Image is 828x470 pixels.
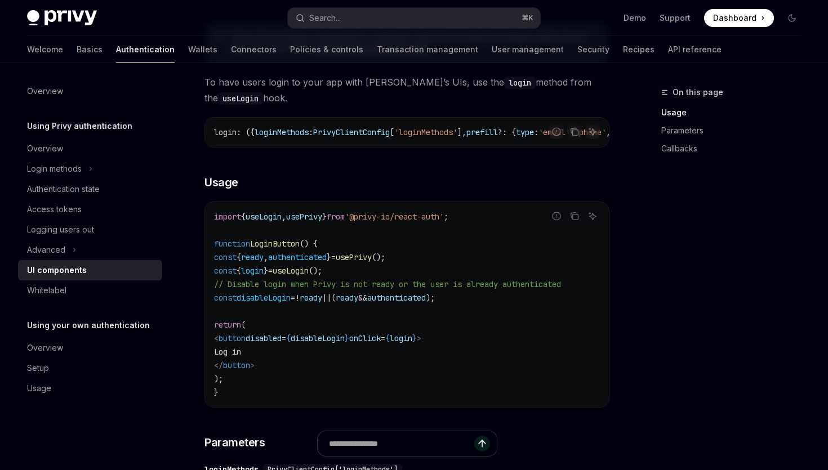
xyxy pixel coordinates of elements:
span: </ [214,360,223,370]
div: Overview [27,84,63,98]
a: Usage [18,378,162,399]
h5: Using Privy authentication [27,119,132,133]
span: Usage [204,174,238,190]
span: Dashboard [713,12,756,24]
a: Whitelabel [18,280,162,301]
span: useLogin [273,266,309,276]
span: > [250,360,255,370]
span: ready [300,293,322,303]
span: { [237,252,241,262]
span: // Disable login when Privy is not ready or the user is already authenticated [214,279,561,289]
span: } [214,387,219,397]
span: const [214,266,237,276]
span: } [327,252,331,262]
div: UI components [27,263,87,277]
div: Whitelabel [27,284,66,297]
span: (); [372,252,385,262]
span: { [385,333,390,343]
a: Overview [18,81,162,101]
div: Advanced [27,243,65,257]
span: = [331,252,336,262]
span: } [322,212,327,222]
span: disableLogin [291,333,345,343]
span: || [322,293,331,303]
span: < [214,333,219,343]
span: = [291,293,295,303]
span: } [264,266,268,276]
a: Parameters [661,122,810,140]
input: Ask a question... [329,431,474,456]
span: button [219,333,246,343]
img: dark logo [27,10,97,26]
span: = [381,333,385,343]
span: loginMethods [255,127,309,137]
span: '@privy-io/react-auth' [345,212,444,222]
div: Access tokens [27,203,82,216]
div: Search... [309,11,341,25]
span: ! [295,293,300,303]
button: Copy the contents from the code block [567,209,582,223]
div: Login methods [27,162,82,176]
span: > [417,333,421,343]
div: Logging users out [27,223,94,236]
span: ?: { [498,127,516,137]
span: const [214,252,237,262]
button: Ask AI [585,124,600,139]
a: Dashboard [704,9,774,27]
div: Setup [27,361,49,375]
button: Ask AI [585,209,600,223]
span: { [237,266,241,276]
span: usePrivy [336,252,372,262]
a: Wallets [188,36,217,63]
a: Authentication [116,36,175,63]
span: ); [426,293,435,303]
span: function [214,239,250,249]
span: : [309,127,313,137]
a: Security [577,36,609,63]
a: Usage [661,104,810,122]
span: To have users login to your app with [PERSON_NAME]’s UIs, use the method from the hook. [204,74,609,106]
span: usePrivy [286,212,322,222]
span: login [214,127,237,137]
span: { [286,333,291,343]
span: ); [214,374,223,384]
span: ready [336,293,358,303]
span: , [264,252,268,262]
span: ; [444,212,448,222]
span: authenticated [268,252,327,262]
a: Overview [18,338,162,358]
span: ⌘ K [522,14,533,23]
span: ( [241,320,246,330]
span: On this page [673,86,723,99]
div: Overview [27,142,63,155]
span: } [412,333,417,343]
a: UI components [18,260,162,280]
button: Toggle Advanced section [18,240,162,260]
span: button [223,360,250,370]
span: import [214,212,241,222]
a: Policies & controls [290,36,363,63]
span: 'loginMethods' [394,127,457,137]
span: Log in [214,347,241,357]
span: useLogin [246,212,282,222]
span: LoginButton [250,239,300,249]
span: [ [390,127,394,137]
span: authenticated [367,293,426,303]
button: Open search [288,8,540,28]
button: Send message [474,436,490,451]
span: : [534,127,538,137]
div: Usage [27,382,51,395]
h5: Using your own authentication [27,319,150,332]
span: = [282,333,286,343]
a: Callbacks [661,140,810,158]
a: Support [660,12,691,24]
span: () { [300,239,318,249]
span: type [516,127,534,137]
a: Logging users out [18,220,162,240]
a: Access tokens [18,199,162,220]
span: from [327,212,345,222]
button: Toggle dark mode [783,9,801,27]
a: Welcome [27,36,63,63]
span: { [241,212,246,222]
a: Connectors [231,36,277,63]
